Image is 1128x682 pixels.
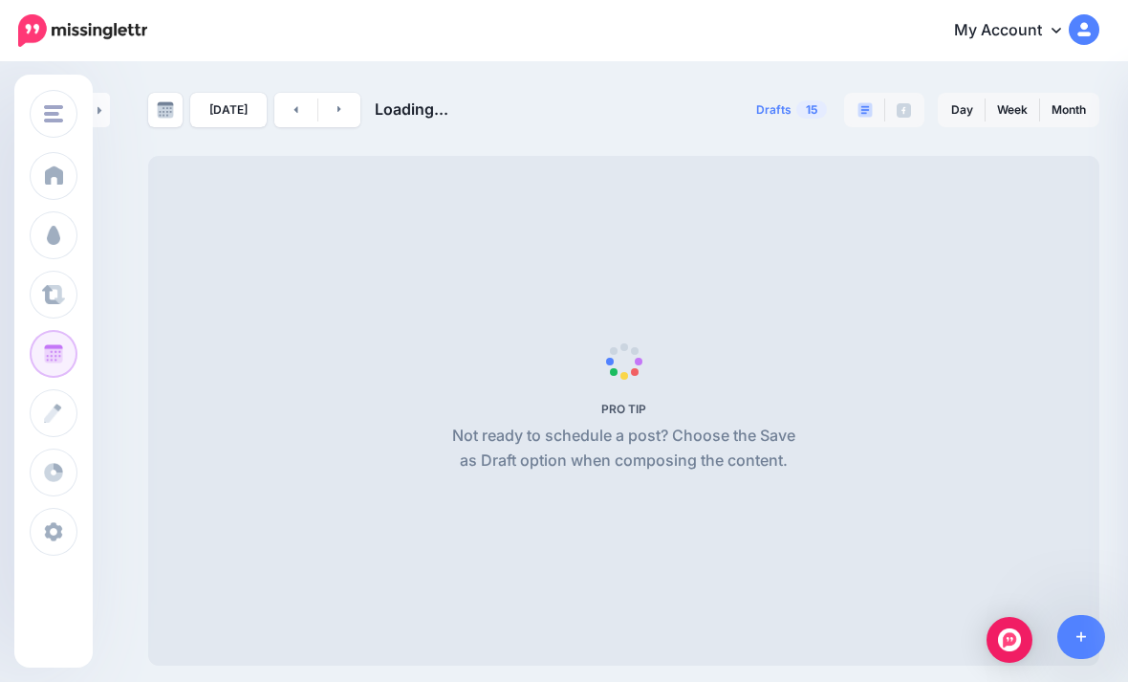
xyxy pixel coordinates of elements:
[1040,95,1097,125] a: Month
[18,14,147,47] img: Missinglettr
[445,424,803,473] p: Not ready to schedule a post? Choose the Save as Draft option when composing the content.
[857,102,873,118] img: paragraph-boxed.png
[940,95,985,125] a: Day
[190,93,267,127] a: [DATE]
[756,104,792,116] span: Drafts
[935,8,1099,55] a: My Account
[375,99,448,119] span: Loading...
[897,103,911,118] img: facebook-grey-square.png
[445,402,803,416] h5: PRO TIP
[986,95,1039,125] a: Week
[796,100,827,119] span: 15
[745,93,838,127] a: Drafts15
[157,101,174,119] img: calendar-grey-darker.png
[44,105,63,122] img: menu.png
[987,617,1032,663] div: Open Intercom Messenger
